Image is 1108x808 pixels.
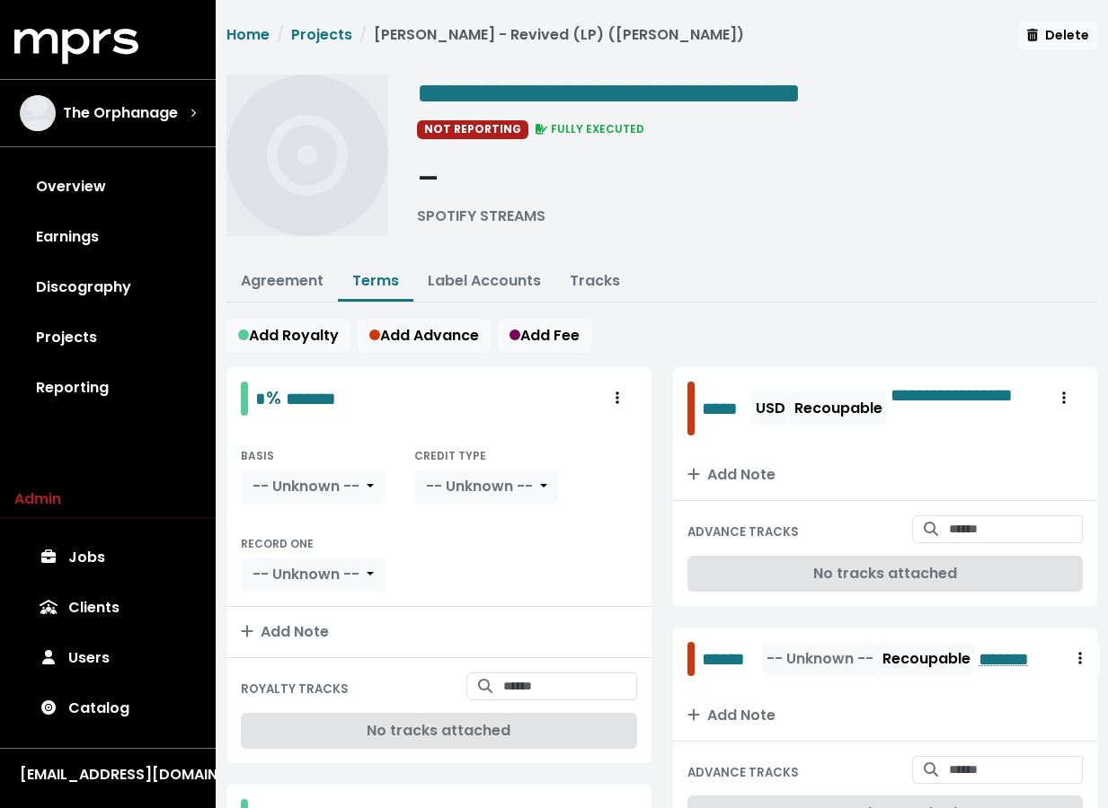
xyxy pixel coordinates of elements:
[14,583,201,633] a: Clients
[241,681,349,698] small: ROYALTY TRACKS
[428,270,541,291] a: Label Accounts
[417,206,545,227] div: SPOTIFY STREAMS
[510,325,580,346] span: Add Fee
[673,690,1098,741] button: Add Note
[238,325,339,346] span: Add Royalty
[241,558,386,592] button: -- Unknown --
[241,270,324,291] a: Agreement
[498,319,591,353] button: Add Fee
[14,312,201,363] a: Projects
[979,646,1060,672] span: Edit value
[767,648,873,669] span: -- Unknown --
[369,325,479,346] span: Add Advance
[673,450,1098,500] button: Add Note
[598,382,637,416] button: Royalty administration options
[1060,642,1100,676] button: Royalty administration options
[226,319,350,353] button: Add Royalty
[426,476,533,496] span: -- Unknown --
[241,448,274,463] small: BASIS
[1027,26,1089,44] span: Delete
[882,648,971,669] span: Recoupable
[226,75,388,236] img: Album cover for this project
[20,764,196,786] div: [EMAIL_ADDRESS][DOMAIN_NAME]
[14,633,201,683] a: Users
[352,24,744,46] li: [PERSON_NAME] - Revived (LP) ([PERSON_NAME])
[687,764,799,781] small: ADVANCE TRACKS
[241,621,329,642] span: Add Note
[702,646,759,672] span: Edit value
[20,95,56,131] img: The selected account / producer
[14,162,201,212] a: Overview
[14,212,201,262] a: Earnings
[794,398,882,418] span: Recoupable
[790,391,887,426] button: Recoupable
[291,24,352,45] a: Projects
[1019,22,1097,49] button: Delete
[702,395,748,422] span: Edit value
[762,642,878,676] button: -- Unknown --
[14,763,201,786] button: [EMAIL_ADDRESS][DOMAIN_NAME]
[687,556,1084,592] div: No tracks attached
[891,382,1044,435] span: Edit value
[226,24,270,45] a: Home
[14,532,201,583] a: Jobs
[417,154,545,206] div: -
[226,607,652,657] button: Add Note
[570,270,620,291] a: Tracks
[241,470,386,504] button: -- Unknown --
[253,564,359,584] span: -- Unknown --
[226,24,744,60] nav: breadcrumb
[751,391,790,426] button: USD
[14,262,201,312] a: Discography
[414,448,486,463] small: CREDIT TYPE
[358,319,491,353] button: Add Advance
[417,79,801,108] span: Edit value
[266,385,281,410] span: %
[63,102,178,124] span: The Orphanage
[14,683,201,733] a: Catalog
[241,713,637,749] div: No tracks attached
[255,390,266,408] span: Edit value
[687,523,799,540] small: ADVANCE TRACKS
[286,390,336,408] span: Edit value
[352,270,399,291] a: Terms
[503,672,637,700] input: Search for tracks by title and link them to this royalty
[414,470,559,504] button: -- Unknown --
[532,121,645,136] span: FULLY EXECUTED
[687,705,776,725] span: Add Note
[949,515,1083,543] input: Search for tracks by title and link them to this advance
[241,536,314,551] small: RECORD ONE
[756,398,785,418] span: USD
[14,35,138,56] a: mprs logo
[14,363,201,413] a: Reporting
[949,756,1083,784] input: Search for tracks by title and link them to this advance
[687,464,776,485] span: Add Note
[1044,382,1084,416] button: Royalty administration options
[878,642,975,676] button: Recoupable
[253,476,359,496] span: -- Unknown --
[417,120,528,138] span: NOT REPORTING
